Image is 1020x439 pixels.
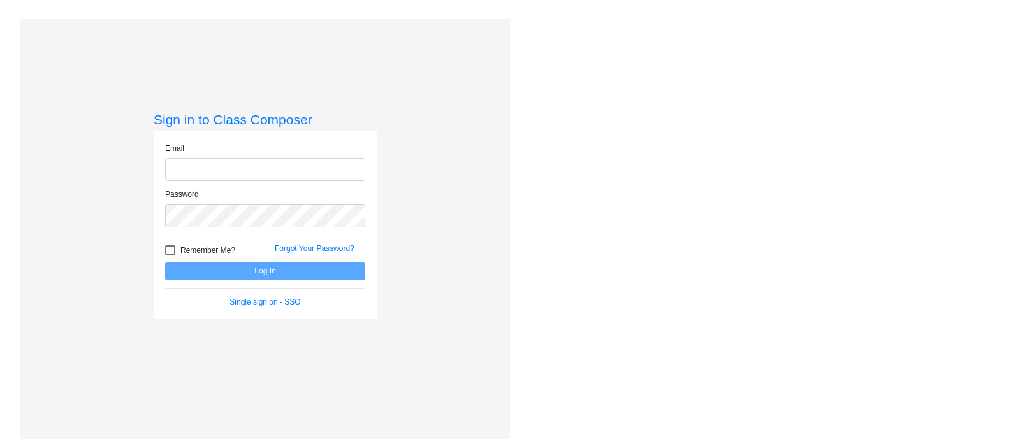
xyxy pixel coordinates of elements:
[165,189,199,200] label: Password
[154,112,377,127] h3: Sign in to Class Composer
[165,143,184,154] label: Email
[275,244,354,253] a: Forgot Your Password?
[165,262,365,280] button: Log In
[229,298,300,306] a: Single sign on - SSO
[180,243,235,258] span: Remember Me?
